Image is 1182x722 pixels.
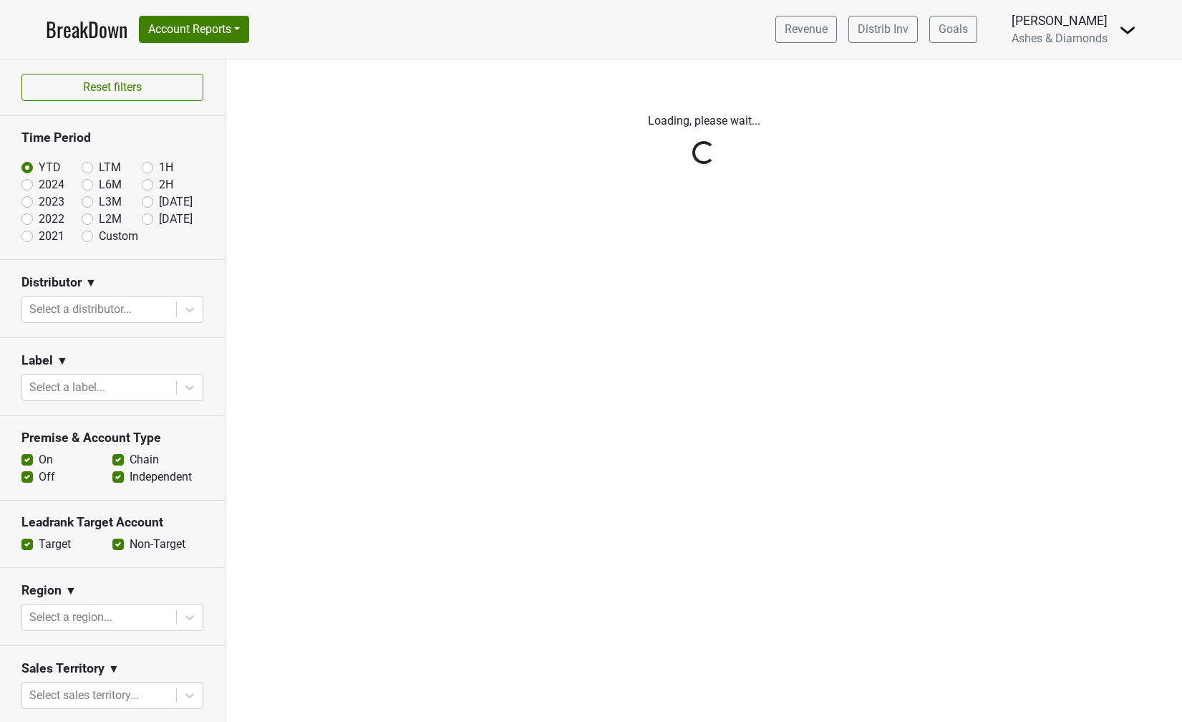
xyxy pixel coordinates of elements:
[1012,11,1108,30] div: [PERSON_NAME]
[775,16,837,43] a: Revenue
[46,14,127,44] a: BreakDown
[848,16,918,43] a: Distrib Inv
[139,16,249,43] button: Account Reports
[1012,32,1108,45] span: Ashes & Diamonds
[1119,21,1136,39] img: Dropdown Menu
[306,112,1101,130] p: Loading, please wait...
[929,16,977,43] a: Goals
